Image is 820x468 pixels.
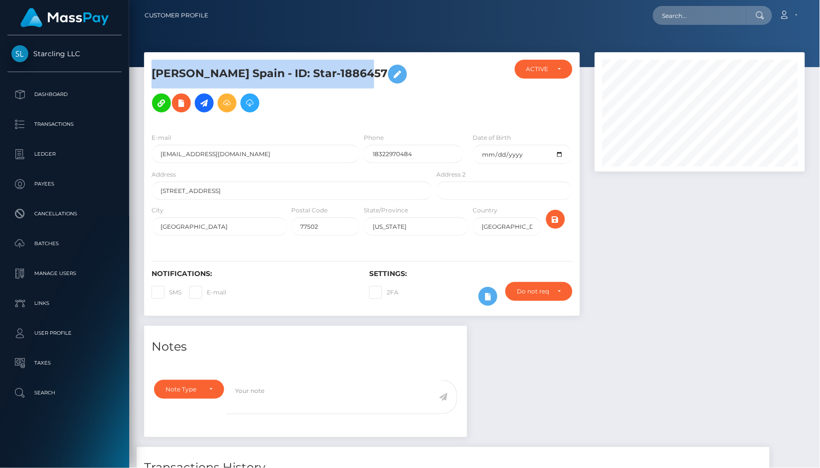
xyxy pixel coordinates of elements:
[11,177,118,191] p: Payees
[11,206,118,221] p: Cancellations
[517,287,549,295] div: Do not require
[11,385,118,400] p: Search
[7,201,122,226] a: Cancellations
[7,231,122,256] a: Batches
[7,172,122,196] a: Payees
[152,170,176,179] label: Address
[473,133,511,142] label: Date of Birth
[11,45,28,62] img: Starcling LLC
[653,6,746,25] input: Search...
[11,236,118,251] p: Batches
[7,380,122,405] a: Search
[291,206,328,215] label: Postal Code
[11,266,118,281] p: Manage Users
[152,286,181,299] label: SMS
[7,142,122,167] a: Ledger
[11,326,118,341] p: User Profile
[11,356,118,371] p: Taxes
[515,60,573,79] button: ACTIVE
[152,338,460,356] h4: Notes
[152,60,427,117] h5: [PERSON_NAME] Spain - ID: Star-1886457
[11,296,118,311] p: Links
[165,385,201,393] div: Note Type
[7,49,122,58] span: Starcling LLC
[145,5,208,26] a: Customer Profile
[20,8,109,27] img: MassPay Logo
[7,321,122,346] a: User Profile
[11,147,118,162] p: Ledger
[152,133,171,142] label: E-mail
[189,286,226,299] label: E-mail
[7,112,122,137] a: Transactions
[364,206,408,215] label: State/Province
[7,82,122,107] a: Dashboard
[7,351,122,375] a: Taxes
[526,65,550,73] div: ACTIVE
[505,282,572,301] button: Do not require
[369,286,399,299] label: 2FA
[436,170,466,179] label: Address 2
[152,270,354,278] h6: Notifications:
[364,133,384,142] label: Phone
[195,94,214,112] a: Initiate Payout
[154,380,224,399] button: Note Type
[7,261,122,286] a: Manage Users
[152,206,164,215] label: City
[11,87,118,102] p: Dashboard
[7,291,122,316] a: Links
[369,270,572,278] h6: Settings:
[473,206,497,215] label: Country
[11,117,118,132] p: Transactions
